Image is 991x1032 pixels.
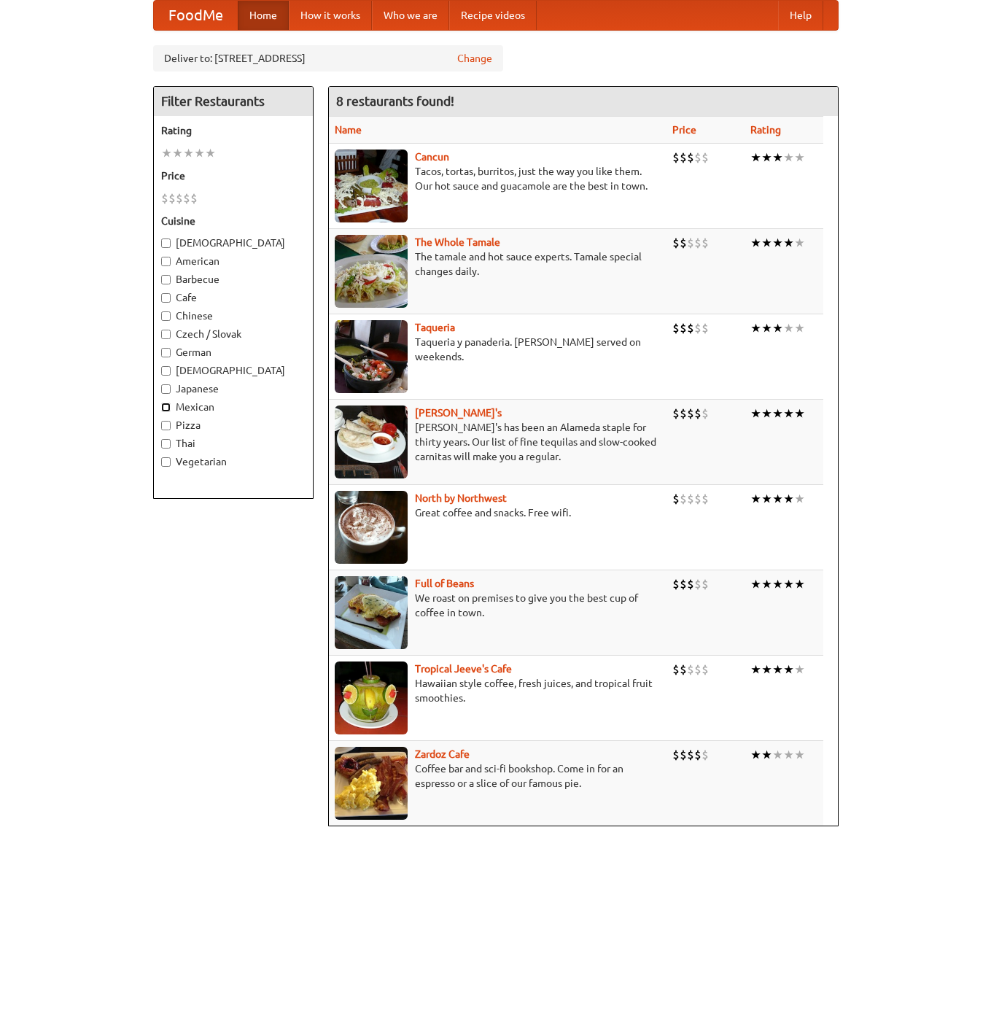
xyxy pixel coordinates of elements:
[161,257,171,266] input: American
[672,662,680,678] li: $
[687,320,694,336] li: $
[794,150,805,166] li: ★
[783,491,794,507] li: ★
[161,272,306,287] label: Barbecue
[680,491,687,507] li: $
[153,45,503,71] div: Deliver to: [STREET_ADDRESS]
[415,236,500,248] a: The Whole Tamale
[415,407,502,419] a: [PERSON_NAME]'s
[761,491,772,507] li: ★
[161,236,306,250] label: [DEMOGRAPHIC_DATA]
[190,190,198,206] li: $
[772,662,783,678] li: ★
[161,145,172,161] li: ★
[761,576,772,592] li: ★
[694,662,702,678] li: $
[161,363,306,378] label: [DEMOGRAPHIC_DATA]
[415,748,470,760] a: Zardoz Cafe
[783,576,794,592] li: ★
[694,406,702,422] li: $
[154,1,238,30] a: FoodMe
[694,491,702,507] li: $
[672,150,680,166] li: $
[794,662,805,678] li: ★
[680,406,687,422] li: $
[161,403,171,412] input: Mexican
[415,322,455,333] a: Taqueria
[161,348,171,357] input: German
[372,1,449,30] a: Who we are
[680,235,687,251] li: $
[335,505,661,520] p: Great coffee and snacks. Free wifi.
[680,320,687,336] li: $
[687,576,694,592] li: $
[680,150,687,166] li: $
[694,320,702,336] li: $
[335,662,408,734] img: jeeves.jpg
[335,576,408,649] img: beans.jpg
[161,330,171,339] input: Czech / Slovak
[702,576,709,592] li: $
[687,406,694,422] li: $
[672,124,696,136] a: Price
[672,235,680,251] li: $
[783,235,794,251] li: ★
[772,747,783,763] li: ★
[794,235,805,251] li: ★
[161,439,171,449] input: Thai
[289,1,372,30] a: How it works
[415,663,512,675] a: Tropical Jeeve's Cafe
[702,150,709,166] li: $
[161,293,171,303] input: Cafe
[772,235,783,251] li: ★
[415,492,507,504] a: North by Northwest
[687,235,694,251] li: $
[335,491,408,564] img: north.jpg
[672,491,680,507] li: $
[672,320,680,336] li: $
[702,662,709,678] li: $
[335,235,408,308] img: wholetamale.jpg
[750,150,761,166] li: ★
[335,320,408,393] img: taqueria.jpg
[336,94,454,108] ng-pluralize: 8 restaurants found!
[680,576,687,592] li: $
[750,491,761,507] li: ★
[238,1,289,30] a: Home
[154,87,313,116] h4: Filter Restaurants
[672,747,680,763] li: $
[750,747,761,763] li: ★
[335,676,661,705] p: Hawaiian style coffee, fresh juices, and tropical fruit smoothies.
[694,235,702,251] li: $
[335,420,661,464] p: [PERSON_NAME]'s has been an Alameda staple for thirty years. Our list of fine tequilas and slow-c...
[161,366,171,376] input: [DEMOGRAPHIC_DATA]
[794,491,805,507] li: ★
[761,747,772,763] li: ★
[335,335,661,364] p: Taqueria y panaderia. [PERSON_NAME] served on weekends.
[161,381,306,396] label: Japanese
[457,51,492,66] a: Change
[161,418,306,432] label: Pizza
[161,384,171,394] input: Japanese
[702,235,709,251] li: $
[183,145,194,161] li: ★
[750,406,761,422] li: ★
[783,662,794,678] li: ★
[172,145,183,161] li: ★
[772,150,783,166] li: ★
[161,254,306,268] label: American
[783,406,794,422] li: ★
[415,151,449,163] a: Cancun
[794,406,805,422] li: ★
[694,150,702,166] li: $
[161,400,306,414] label: Mexican
[161,327,306,341] label: Czech / Slovak
[750,576,761,592] li: ★
[702,491,709,507] li: $
[694,576,702,592] li: $
[687,150,694,166] li: $
[176,190,183,206] li: $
